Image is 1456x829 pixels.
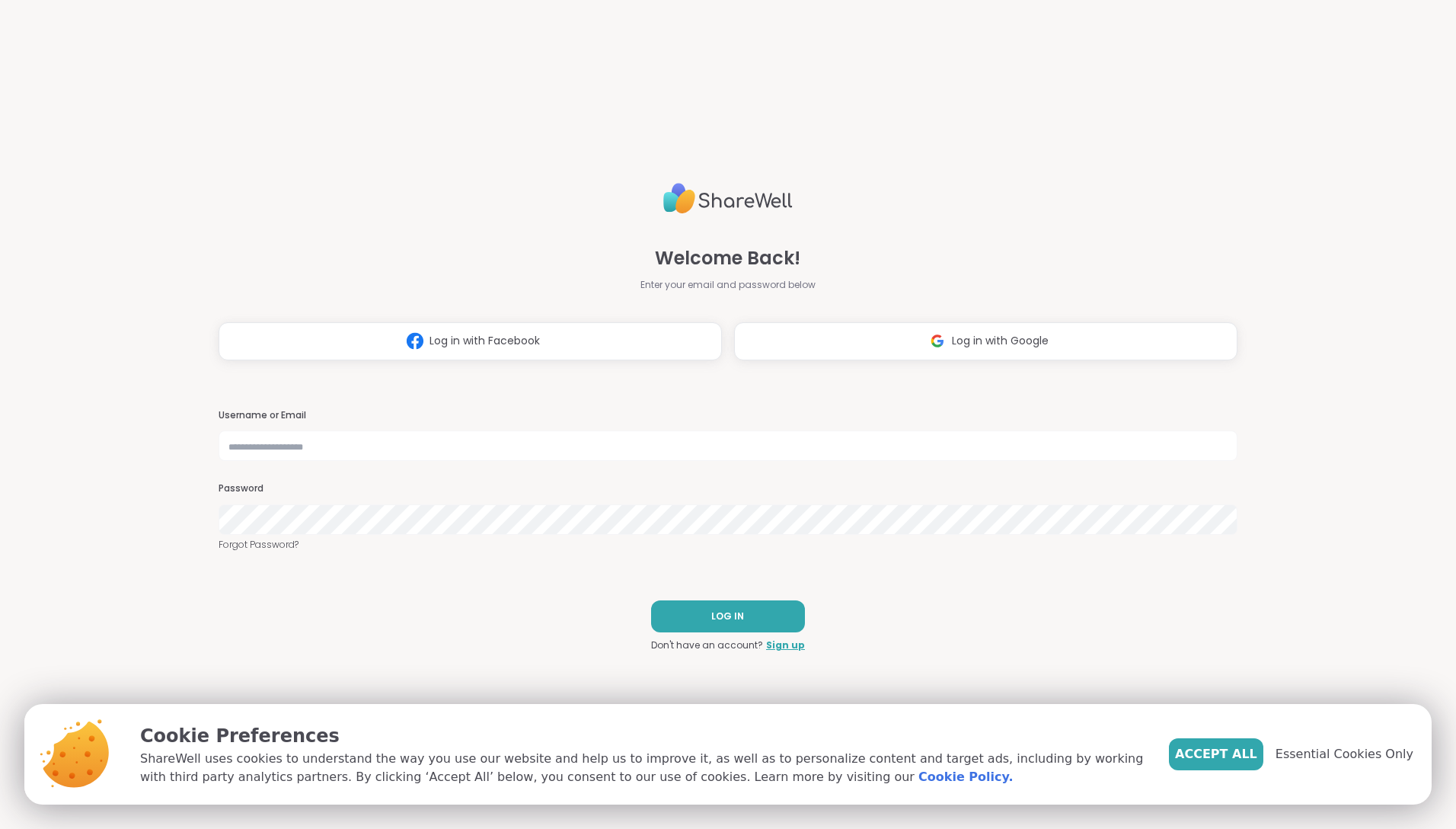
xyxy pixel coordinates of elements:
[1169,738,1263,770] button: Accept All
[711,610,744,623] span: LOG IN
[734,322,1237,360] button: Log in with Google
[219,482,1237,495] h3: Password
[918,768,1013,786] a: Cookie Policy.
[1276,745,1413,763] span: Essential Cookies Only
[651,639,763,652] span: Don't have an account?
[640,278,816,292] span: Enter your email and password below
[140,750,1145,786] p: ShareWell uses cookies to understand the way you use our website and help us to improve it, as we...
[923,327,952,355] img: ShareWell Logomark
[219,538,1237,552] a: Forgot Password?
[952,333,1049,349] span: Log in with Google
[651,600,805,632] button: LOG IN
[401,327,429,355] img: ShareWell Logomark
[655,245,800,272] span: Welcome Back!
[429,333,540,349] span: Log in with Facebook
[663,177,793,220] img: ShareWell Logo
[219,322,722,360] button: Log in with Facebook
[766,639,805,652] a: Sign up
[219,409,1237,422] h3: Username or Email
[140,722,1145,750] p: Cookie Preferences
[1175,745,1257,763] span: Accept All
